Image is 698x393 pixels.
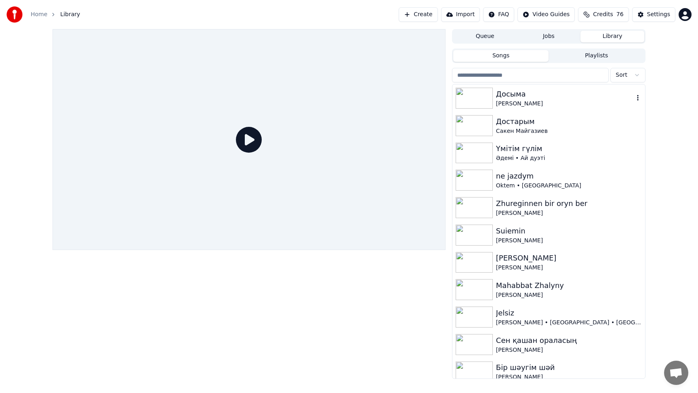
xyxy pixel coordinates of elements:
[496,319,642,327] div: [PERSON_NAME] • [GEOGRAPHIC_DATA] • [GEOGRAPHIC_DATA] • AI
[616,11,624,19] span: 76
[580,31,644,42] button: Library
[496,100,634,108] div: [PERSON_NAME]
[578,7,629,22] button: Credits76
[647,11,670,19] div: Settings
[31,11,47,19] a: Home
[496,170,642,182] div: ne jazdym
[483,7,514,22] button: FAQ
[453,50,549,62] button: Songs
[441,7,480,22] button: Import
[496,154,642,162] div: Әдемі • Ай дуэті
[496,362,642,373] div: Бір шәугім шәй
[399,7,438,22] button: Create
[496,307,642,319] div: Jelsiz
[664,361,688,385] div: Open chat
[60,11,80,19] span: Library
[496,280,642,291] div: Mahabbat Zhalyny
[517,31,581,42] button: Jobs
[453,31,517,42] button: Queue
[496,225,642,237] div: Suiemin
[31,11,80,19] nav: breadcrumb
[496,143,642,154] div: Үмітім гүлім
[496,198,642,209] div: Zhureginnen bir oryn ber
[593,11,613,19] span: Credits
[496,346,642,354] div: [PERSON_NAME]
[496,291,642,299] div: [PERSON_NAME]
[496,116,642,127] div: Достарым
[496,182,642,190] div: Oktem • [GEOGRAPHIC_DATA]
[549,50,644,62] button: Playlists
[496,252,642,264] div: [PERSON_NAME]
[496,88,634,100] div: Досыма
[496,209,642,217] div: [PERSON_NAME]
[496,373,642,381] div: [PERSON_NAME]
[496,335,642,346] div: Сен қашан ораласың
[6,6,23,23] img: youka
[517,7,575,22] button: Video Guides
[496,127,642,135] div: Сакен Майгазиев
[632,7,675,22] button: Settings
[496,237,642,245] div: [PERSON_NAME]
[496,264,642,272] div: [PERSON_NAME]
[616,71,627,79] span: Sort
